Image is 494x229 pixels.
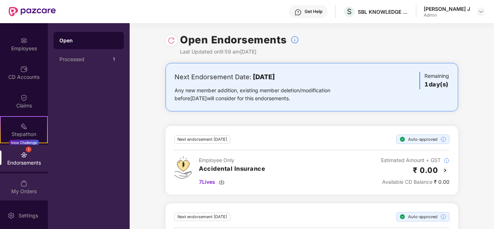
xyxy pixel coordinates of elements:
h3: Accidental Insurance [199,164,265,174]
div: Auto-approved [396,212,449,221]
div: Stepathon [1,131,47,138]
div: SBL KNOWLEDGE SERVICES PRIVATE LIMITED [358,8,409,15]
img: svg+xml;base64,PHN2ZyBpZD0iQ2xhaW0iIHhtbG5zPSJodHRwOi8vd3d3LnczLm9yZy8yMDAwL3N2ZyIgd2lkdGg9IjIwIi... [20,94,28,101]
img: svg+xml;base64,PHN2ZyBpZD0iSGVscC0zMngzMiIgeG1sbnM9Imh0dHA6Ly93d3cudzMub3JnLzIwMDAvc3ZnIiB3aWR0aD... [294,9,302,16]
img: svg+xml;base64,PHN2ZyBpZD0iSW5mb18tXzMyeDMyIiBkYXRhLW5hbWU9IkluZm8gLSAzMngzMiIgeG1sbnM9Imh0dHA6Ly... [440,214,446,220]
img: svg+xml;base64,PHN2ZyBpZD0iTXlfT3JkZXJzIiBkYXRhLW5hbWU9Ik15IE9yZGVycyIgeG1sbnM9Imh0dHA6Ly93d3cudz... [20,180,28,187]
img: svg+xml;base64,PHN2ZyBpZD0iU3RlcC1Eb25lLTE2eDE2IiB4bWxucz0iaHR0cDovL3d3dy53My5vcmcvMjAwMC9zdmciIH... [399,136,405,142]
img: svg+xml;base64,PHN2ZyBpZD0iRW1wbG95ZWVzIiB4bWxucz0iaHR0cDovL3d3dy53My5vcmcvMjAwMC9zdmciIHdpZHRoPS... [20,37,28,44]
span: S [347,7,352,16]
h2: ₹ 0.00 [413,164,438,176]
div: Any new member addition, existing member deletion/modification before [DATE] will consider for th... [175,86,353,102]
div: Processed [59,56,109,62]
div: Remaining [419,72,449,89]
div: 1 [26,147,32,152]
img: svg+xml;base64,PHN2ZyB4bWxucz0iaHR0cDovL3d3dy53My5vcmcvMjAwMC9zdmciIHdpZHRoPSI0OS4zMjEiIGhlaWdodD... [174,156,192,179]
img: svg+xml;base64,PHN2ZyBpZD0iRW5kb3JzZW1lbnRzIiB4bWxucz0iaHR0cDovL3d3dy53My5vcmcvMjAwMC9zdmciIHdpZH... [20,151,28,158]
div: New Challenge [9,140,39,145]
img: New Pazcare Logo [9,7,56,16]
img: svg+xml;base64,PHN2ZyBpZD0iQ0RfQWNjb3VudHMiIGRhdGEtbmFtZT0iQ0QgQWNjb3VudHMiIHhtbG5zPSJodHRwOi8vd3... [20,65,28,73]
div: ₹ 0.00 [381,178,449,186]
img: svg+xml;base64,PHN2ZyBpZD0iSW5mb18tXzMyeDMyIiBkYXRhLW5hbWU9IkluZm8gLSAzMngzMiIgeG1sbnM9Imh0dHA6Ly... [444,158,449,164]
img: svg+xml;base64,PHN2ZyBpZD0iRHJvcGRvd24tMzJ4MzIiIHhtbG5zPSJodHRwOi8vd3d3LnczLm9yZy8yMDAwL3N2ZyIgd2... [478,9,484,14]
div: Open [59,37,118,44]
b: [DATE] [253,73,275,81]
div: 1 [109,55,118,64]
div: Admin [424,12,470,18]
img: svg+xml;base64,PHN2ZyBpZD0iSW5mb18tXzMyeDMyIiBkYXRhLW5hbWU9IkluZm8gLSAzMngzMiIgeG1sbnM9Imh0dHA6Ly... [440,136,446,142]
img: svg+xml;base64,PHN2ZyBpZD0iU3RlcC1Eb25lLTE2eDE2IiB4bWxucz0iaHR0cDovL3d3dy53My5vcmcvMjAwMC9zdmciIH... [399,214,405,220]
div: Next Endorsement Date: [175,72,353,82]
div: Get Help [305,9,322,14]
img: svg+xml;base64,PHN2ZyBpZD0iSW5mb18tXzMyeDMyIiBkYXRhLW5hbWU9IkluZm8gLSAzMngzMiIgeG1sbnM9Imh0dHA6Ly... [290,35,299,44]
div: Settings [16,212,40,219]
div: Estimated Amount + GST [381,156,449,164]
span: Available CD Balance [382,179,432,185]
div: Next endorsement [DATE] [174,213,230,221]
img: svg+xml;base64,PHN2ZyBpZD0iRG93bmxvYWQtMzJ4MzIiIHhtbG5zPSJodHRwOi8vd3d3LnczLm9yZy8yMDAwL3N2ZyIgd2... [219,179,225,185]
img: svg+xml;base64,PHN2ZyBpZD0iQmFjay0yMHgyMCIgeG1sbnM9Imh0dHA6Ly93d3cudzMub3JnLzIwMDAvc3ZnIiB3aWR0aD... [441,166,449,175]
h1: Open Endorsements [180,32,287,48]
div: [PERSON_NAME] J [424,5,470,12]
img: svg+xml;base64,PHN2ZyBpZD0iU2V0dGluZy0yMHgyMCIgeG1sbnM9Imh0dHA6Ly93d3cudzMub3JnLzIwMDAvc3ZnIiB3aW... [8,212,15,219]
img: svg+xml;base64,PHN2ZyB4bWxucz0iaHR0cDovL3d3dy53My5vcmcvMjAwMC9zdmciIHdpZHRoPSIyMSIgaGVpZ2h0PSIyMC... [20,123,28,130]
div: Auto-approved [396,135,449,144]
div: Last Updated on 9:59 am[DATE] [180,48,299,56]
span: 7 Lives [199,178,215,186]
img: svg+xml;base64,PHN2ZyBpZD0iUmVsb2FkLTMyeDMyIiB4bWxucz0iaHR0cDovL3d3dy53My5vcmcvMjAwMC9zdmciIHdpZH... [168,37,175,44]
h3: 1 day(s) [424,80,449,89]
div: Employee Only [199,156,265,164]
div: Next endorsement [DATE] [174,135,230,144]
